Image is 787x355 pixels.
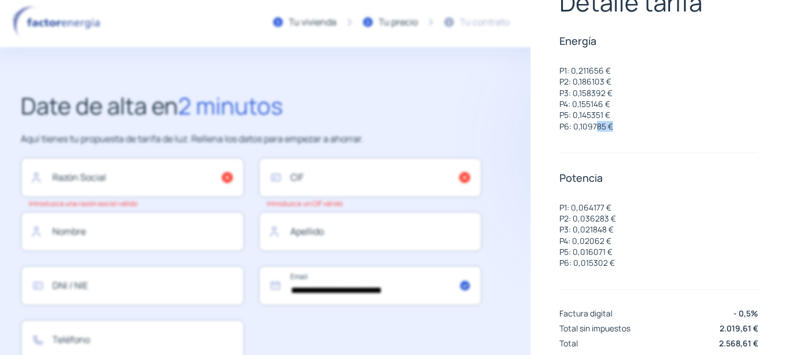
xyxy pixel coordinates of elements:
span: 2 minutos [178,90,283,121]
p: P1: 0,064177 € [559,202,616,213]
p: P4: 0,02062 € [559,235,616,246]
p: P6: 0,109785 € [559,121,613,132]
p: P3: 0,021848 € [559,224,616,235]
p: P2: 0,036283 € [559,213,616,224]
div: Tu precio [379,15,418,30]
p: P5: 0,145351 € [559,109,613,120]
small: Introduzca un CIF válido [267,199,343,208]
p: 2.019,61 € [720,322,758,334]
p: 2.568,61 € [719,337,758,349]
p: P3: 0,158392 € [559,87,613,98]
img: logo factor [9,6,107,39]
h2: Date de alta en [21,87,482,124]
p: P4: 0,155146 € [559,98,613,109]
p: P5: 0,016071 € [559,246,616,257]
p: Total [559,338,578,349]
p: P1: 0,211656 € [559,65,613,76]
p: Aquí tienes tu propuesta de tarifa de luz. Rellena los datos para empezar a ahorrar. [21,132,482,147]
p: Potencia [559,171,758,185]
p: P6: 0,015302 € [559,257,616,268]
p: P2: 0,186103 € [559,76,613,87]
p: Factura digital [559,308,612,319]
p: Energía [559,34,758,48]
small: Introduzca una razón social válido [29,199,138,208]
p: Total sin impuestos [559,323,630,334]
p: - 0,5% [733,307,758,319]
div: Tu contrato [460,15,509,30]
div: Tu vivienda [289,15,336,30]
